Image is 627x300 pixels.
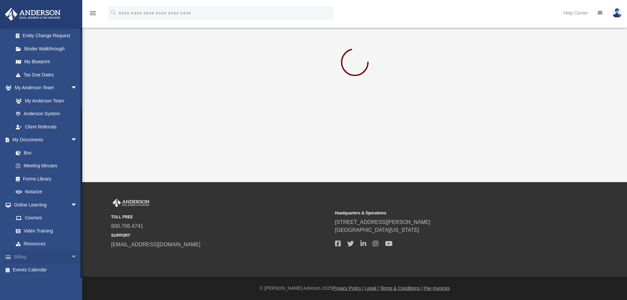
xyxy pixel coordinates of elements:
[5,263,87,277] a: Events Calendar
[71,81,84,95] span: arrow_drop_down
[9,94,81,107] a: My Anderson Team
[71,133,84,147] span: arrow_drop_down
[111,242,200,247] a: [EMAIL_ADDRESS][DOMAIN_NAME]
[111,232,330,238] small: SUPPORT
[82,285,627,292] div: © [PERSON_NAME] Advisors 2025
[5,198,84,211] a: Online Learningarrow_drop_down
[9,224,81,237] a: Video Training
[9,159,84,173] a: Meeting Minutes
[332,286,364,291] a: Privacy Policy |
[9,55,84,68] a: My Blueprint
[110,9,117,16] i: search
[71,198,84,212] span: arrow_drop_down
[9,185,84,199] a: Notarize
[9,146,81,159] a: Box
[9,107,84,121] a: Anderson System
[3,8,63,21] img: Anderson Advisors Platinum Portal
[9,29,87,42] a: Entity Change Request
[89,13,97,17] a: menu
[5,250,87,263] a: Billingarrow_drop_down
[9,68,87,81] a: Tax Due Dates
[89,9,97,17] i: menu
[9,172,81,185] a: Forms Library
[365,286,379,291] a: Legal |
[9,120,84,133] a: Client Referrals
[5,81,84,95] a: My Anderson Teamarrow_drop_down
[9,42,87,55] a: Binder Walkthrough
[111,223,144,229] a: 800.706.4741
[380,286,422,291] a: Terms & Conditions |
[111,214,330,220] small: TOLL FREE
[335,227,419,233] a: [GEOGRAPHIC_DATA][US_STATE]
[335,210,554,216] small: Headquarters & Operations
[612,8,622,18] img: User Pic
[9,211,84,225] a: Courses
[424,286,450,291] a: Pay Invoices
[5,133,84,147] a: My Documentsarrow_drop_down
[71,250,84,264] span: arrow_drop_down
[9,237,84,251] a: Resources
[111,199,151,207] img: Anderson Advisors Platinum Portal
[335,219,431,225] a: [STREET_ADDRESS][PERSON_NAME]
